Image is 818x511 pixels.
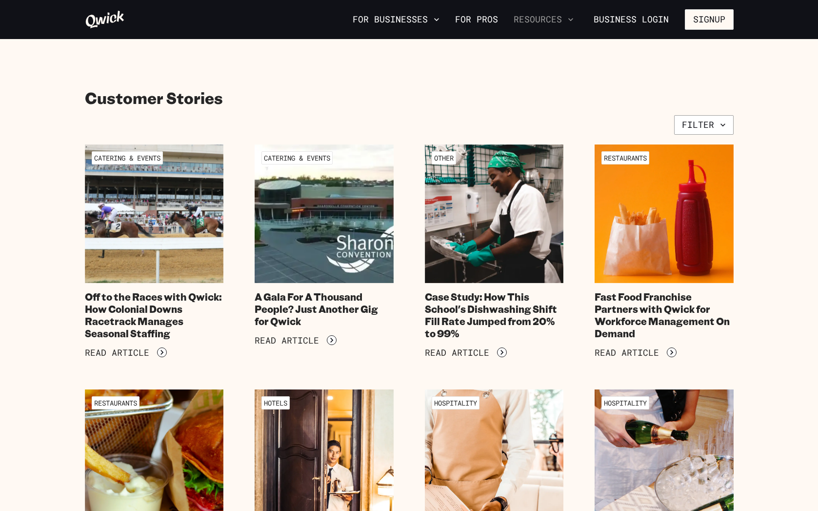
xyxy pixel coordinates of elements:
a: Business Login [585,9,677,30]
span: Read Article [425,347,489,358]
span: Catering & Events [261,151,333,164]
h4: Fast Food Franchise Partners with Qwick for Workforce Management On Demand [595,291,734,340]
span: Read Article [595,347,659,358]
span: Read Article [85,347,149,358]
h2: Customer Stories [85,88,734,107]
button: For Businesses [349,11,443,28]
a: Catering & EventsA Gala For A Thousand People? Just Another Gig for QwickRead Article [255,144,394,358]
img: Sky photo of the outside of the Sharonville Convention Center [255,144,394,284]
button: Filter [674,115,734,135]
a: For Pros [451,11,502,28]
span: Restaurants [92,396,140,409]
img: Case Study: How This School's Dishwashing Shift Fill Rate Jumped from 20% to 99% [425,144,564,284]
img: fries and ketchup are popular at this fat food franchise that uses Gigpro to cover supplemental s... [595,144,734,284]
h4: A Gala For A Thousand People? Just Another Gig for Qwick [255,291,394,327]
button: Resources [510,11,578,28]
h4: Off to the Races with Qwick: How Colonial Downs Racetrack Manages Seasonal Staffing [85,291,224,340]
span: Hospitality [432,396,479,409]
span: Hotels [261,396,290,409]
span: Other [432,151,456,164]
a: OtherCase Study: How This School's Dishwashing Shift Fill Rate Jumped from 20% to 99%Read Article [425,144,564,358]
span: Catering & Events [92,151,163,164]
button: Signup [685,9,734,30]
img: View of Colonial Downs horse race track [85,144,224,284]
span: Read Article [255,335,319,346]
a: Catering & EventsOff to the Races with Qwick: How Colonial Downs Racetrack Manages Seasonal Staff... [85,144,224,358]
h4: Case Study: How This School's Dishwashing Shift Fill Rate Jumped from 20% to 99% [425,291,564,340]
span: Hospitality [601,396,649,409]
span: Restaurants [601,151,649,164]
a: RestaurantsFast Food Franchise Partners with Qwick for Workforce Management On DemandRead Article [595,144,734,358]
